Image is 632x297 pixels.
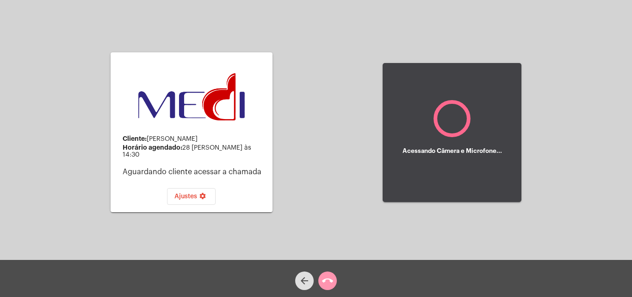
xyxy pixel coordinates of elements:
[123,144,182,151] strong: Horário agendado:
[123,168,265,176] p: Aguardando cliente acessar a chamada
[299,275,310,286] mat-icon: arrow_back
[123,144,265,158] div: 28 [PERSON_NAME] às 14:30
[197,192,208,203] mat-icon: settings
[123,135,265,143] div: [PERSON_NAME]
[174,193,208,200] span: Ajustes
[123,135,147,142] strong: Cliente:
[167,188,216,205] button: Ajustes
[403,148,502,154] h5: Acessando Câmera e Microfone...
[138,73,245,120] img: d3a1b5fa-500b-b90f-5a1c-719c20e9830b.png
[322,275,333,286] mat-icon: call_end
